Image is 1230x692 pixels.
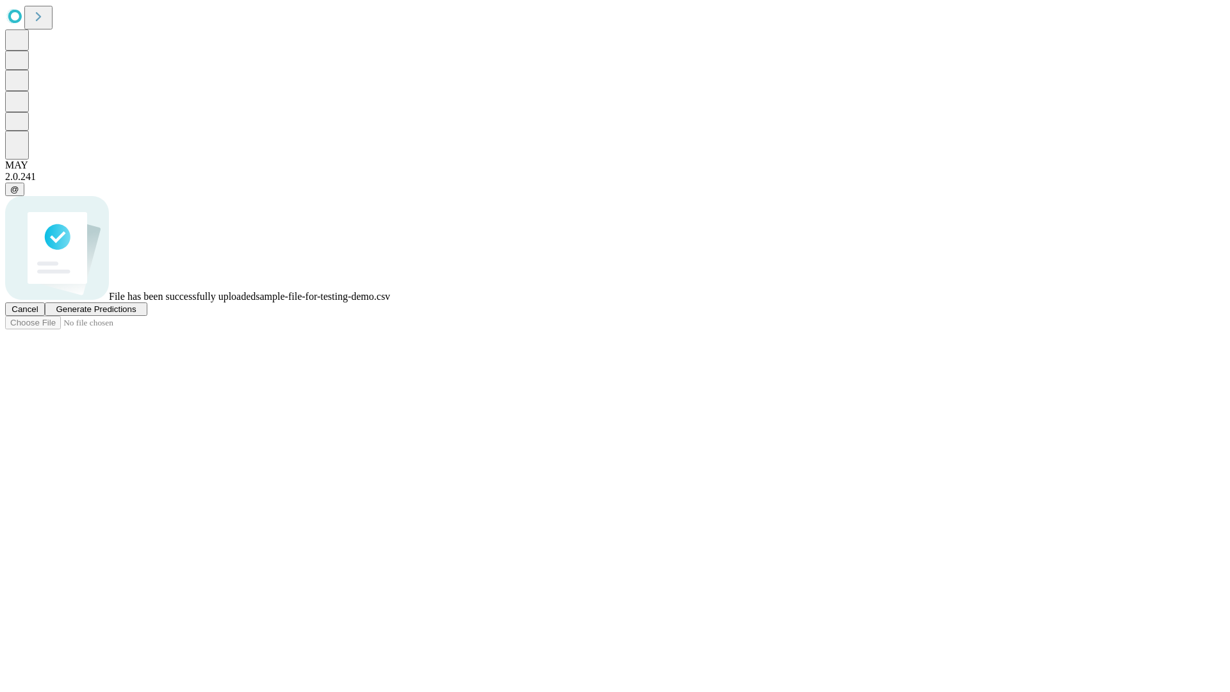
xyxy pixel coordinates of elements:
span: @ [10,185,19,194]
div: MAY [5,160,1225,171]
div: 2.0.241 [5,171,1225,183]
button: Generate Predictions [45,302,147,316]
button: @ [5,183,24,196]
span: File has been successfully uploaded [109,291,256,302]
span: sample-file-for-testing-demo.csv [256,291,390,302]
span: Generate Predictions [56,304,136,314]
button: Cancel [5,302,45,316]
span: Cancel [12,304,38,314]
